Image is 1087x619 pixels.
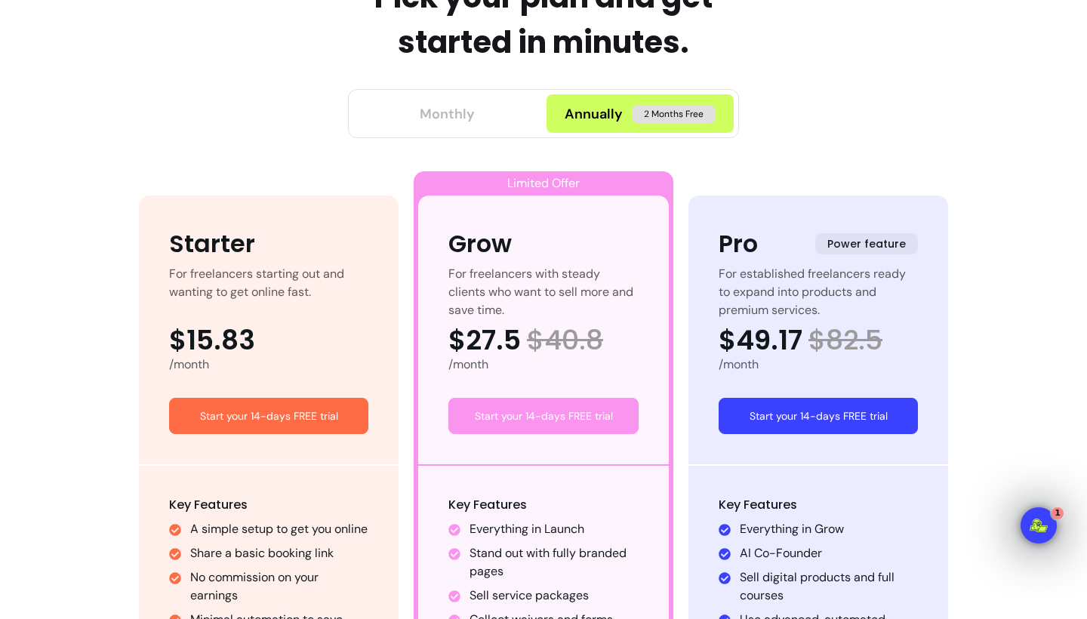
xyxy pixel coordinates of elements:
[169,398,368,434] a: Start your 14-days FREE trial
[420,103,475,125] div: Monthly
[719,325,802,356] span: $49.17
[719,356,918,374] div: /month
[815,233,918,254] span: Power feature
[448,496,527,513] span: Key Features
[740,520,918,538] li: Everything in Grow
[169,325,255,356] span: $15.83
[190,568,368,605] li: No commission on your earnings
[169,496,248,513] span: Key Features
[448,356,639,374] div: /month
[448,398,639,434] a: Start your 14-days FREE trial
[565,103,623,125] span: Annually
[169,356,368,374] div: /month
[190,520,368,538] li: A simple setup to get you online
[470,587,639,605] li: Sell service packages
[448,325,521,356] span: $27.5
[1021,507,1057,544] iframe: Intercom live chat
[470,520,639,538] li: Everything in Launch
[527,325,603,356] span: $ 40.8
[448,226,512,262] div: Grow
[719,496,797,513] span: Key Features
[448,265,639,301] div: For freelancers with steady clients who want to sell more and save time.
[740,544,918,562] li: AI Co-Founder
[719,226,758,262] div: Pro
[418,171,669,196] div: Limited Offer
[740,568,918,605] li: Sell digital products and full courses
[719,398,918,434] a: Start your 14-days FREE trial
[1052,507,1064,519] span: 1
[190,544,368,562] li: Share a basic booking link
[632,105,716,123] span: 2 Months Free
[169,265,368,301] div: For freelancers starting out and wanting to get online fast.
[808,325,882,356] span: $ 82.5
[169,226,255,262] div: Starter
[719,265,918,301] div: For established freelancers ready to expand into products and premium services.
[470,544,639,581] li: Stand out with fully branded pages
